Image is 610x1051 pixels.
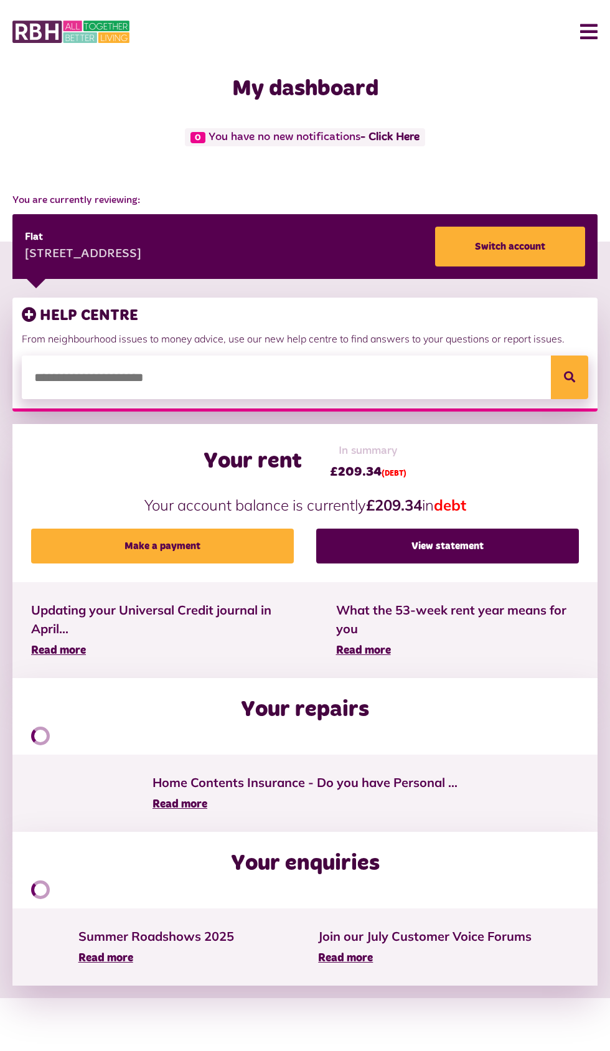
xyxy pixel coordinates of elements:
[204,448,302,475] h2: Your rent
[185,128,425,146] span: You have no new notifications
[152,799,207,810] span: Read more
[31,645,86,656] span: Read more
[12,76,598,103] h1: My dashboard
[366,496,422,514] strong: £209.34
[22,307,588,325] h3: HELP CENTRE
[12,19,129,45] img: MyRBH
[318,927,532,967] a: Join our July Customer Voice Forums Read more
[382,470,406,478] span: (DEBT)
[336,645,391,656] span: Read more
[336,601,579,638] span: What the 53-week rent year means for you
[336,601,579,659] a: What the 53-week rent year means for you Read more
[78,953,133,964] span: Read more
[78,927,234,946] span: Summer Roadshows 2025
[152,773,457,813] a: Home Contents Insurance - Do you have Personal ... Read more
[318,927,532,946] span: Join our July Customer Voice Forums
[318,953,373,964] span: Read more
[190,132,205,143] span: 0
[152,773,457,792] span: Home Contents Insurance - Do you have Personal ...
[25,230,141,245] div: Flat
[25,245,141,264] div: [STREET_ADDRESS]
[316,529,579,563] a: View statement
[434,496,466,514] span: debt
[31,601,299,638] span: Updating your Universal Credit journal in April...
[78,927,234,967] a: Summer Roadshows 2025 Read more
[330,443,406,460] span: In summary
[360,131,420,143] a: - Click Here
[12,193,598,208] span: You are currently reviewing:
[241,697,369,723] h2: Your repairs
[231,851,380,877] h2: Your enquiries
[31,601,299,659] a: Updating your Universal Credit journal in April... Read more
[330,463,406,481] span: £209.34
[31,529,294,563] a: Make a payment
[22,331,588,346] p: From neighbourhood issues to money advice, use our new help centre to find answers to your questi...
[31,494,579,516] p: Your account balance is currently in
[435,227,585,266] a: Switch account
